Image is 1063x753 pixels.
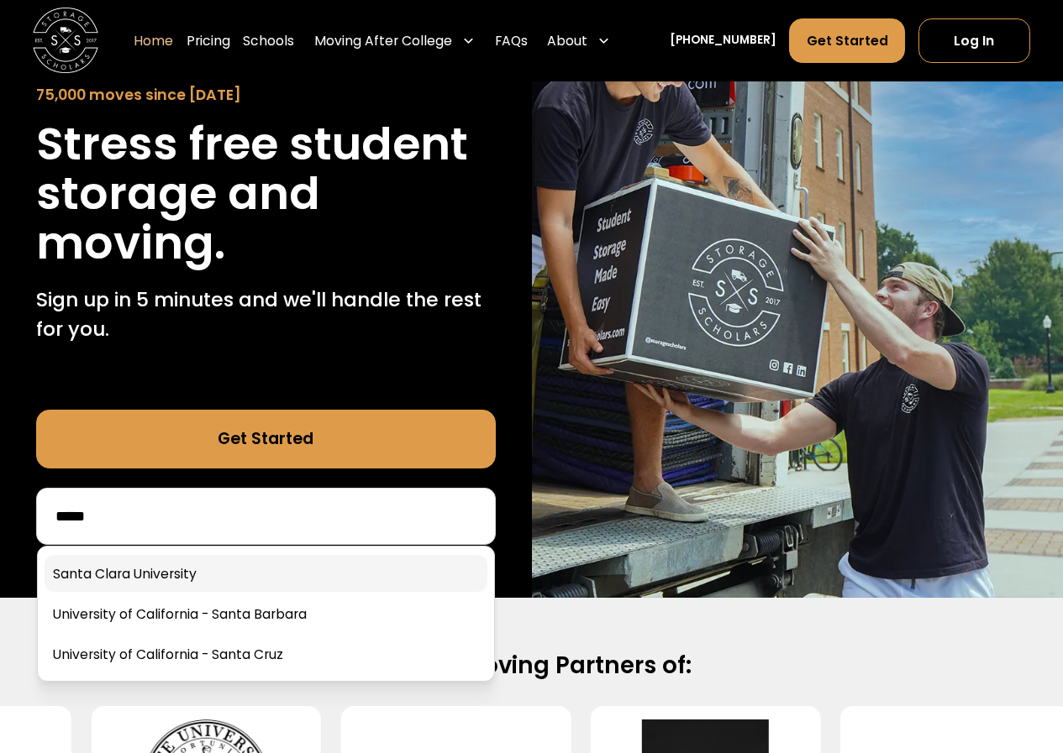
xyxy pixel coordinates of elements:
div: 75,000 moves since [DATE] [36,84,496,106]
a: [PHONE_NUMBER] [670,33,776,50]
a: Get Started [789,18,905,63]
div: About [540,18,617,65]
a: FAQs [495,18,528,65]
p: Sign up in 5 minutes and we'll handle the rest for you. [36,285,496,343]
a: Get Started [36,410,496,468]
div: Moving After College [308,18,482,65]
h2: Official Moving Partners of: [53,651,1010,681]
a: Pricing [187,18,230,65]
a: Home [134,18,173,65]
img: Storage Scholars main logo [33,8,98,74]
a: home [33,8,98,74]
a: Log In [918,18,1030,63]
div: About [547,31,587,50]
a: Schools [243,18,294,65]
h1: Stress free student storage and moving. [36,119,496,268]
div: Moving After College [314,31,452,50]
